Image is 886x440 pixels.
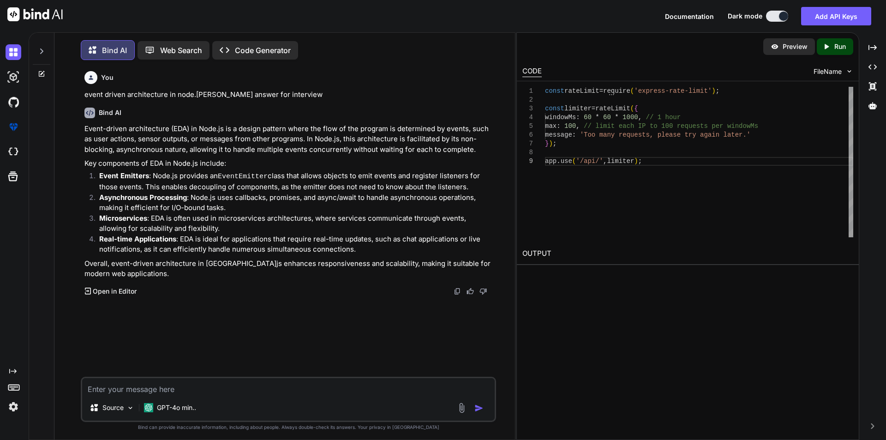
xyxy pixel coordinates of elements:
h2: OUTPUT [517,243,859,265]
p: : EDA is often used in microservices architectures, where services communicate through events, al... [99,213,494,234]
span: Documentation [665,12,714,20]
span: ( [630,87,634,95]
img: githubDark [6,94,21,110]
span: ) [549,140,552,147]
span: max [545,122,557,130]
span: limiter [607,157,634,165]
span: Dark mode [728,12,762,21]
span: 1000 [623,114,638,121]
span: ( [572,157,575,165]
span: // limit each IP to 100 requests per windowMs [584,122,758,130]
p: GPT-4o min.. [157,403,196,412]
div: 9 [522,157,533,166]
span: require [603,87,630,95]
span: limiter [564,105,592,112]
span: { [634,105,638,112]
span: '/api/' [576,157,603,165]
img: cloudideIcon [6,144,21,160]
p: Open in Editor [93,287,137,296]
span: 60 [603,114,611,121]
img: copy [454,288,461,295]
strong: Event Emitters [99,171,149,180]
img: dislike [479,288,487,295]
span: 100 [564,122,576,130]
span: } [545,140,549,147]
span: 60 [584,114,592,121]
span: = [591,105,595,112]
p: : Node.js uses callbacks, promises, and async/await to handle asynchronous operations, making it ... [99,193,494,213]
p: Overall, event-driven architecture in [GEOGRAPHIC_DATA]js enhances responsiveness and scalability... [84,259,494,279]
p: Bind AI [102,45,127,56]
img: preview [771,42,779,51]
h6: Bind AI [99,108,121,117]
span: , [576,122,580,130]
p: Code Generator [235,45,291,56]
p: Bind can provide inaccurate information, including about people. Always double-check its answers.... [81,424,496,431]
img: premium [6,119,21,135]
span: : [576,114,580,121]
span: ; [715,87,719,95]
p: : EDA is ideal for applications that require real-time updates, such as chat applications or live... [99,234,494,255]
img: like [467,288,474,295]
code: EventEmitter [218,173,268,181]
div: CODE [522,66,542,77]
div: 6 [522,131,533,139]
div: 4 [522,113,533,122]
span: = [599,87,603,95]
span: const [545,105,564,112]
span: ) [712,87,715,95]
div: 2 [522,96,533,104]
span: const [545,87,564,95]
span: , [603,157,607,165]
p: event driven architecture in node.[PERSON_NAME] answer for interview [84,90,494,100]
span: rateLimit [595,105,630,112]
span: message [545,131,572,139]
strong: Asynchronous Processing [99,193,187,202]
h6: You [101,73,114,82]
p: Web Search [160,45,202,56]
p: Event-driven architecture (EDA) in Node.js is a design pattern where the flow of the program is d... [84,124,494,155]
img: darkChat [6,44,21,60]
strong: Microservices [99,214,147,223]
span: ) [634,157,638,165]
div: 3 [522,104,533,113]
span: windowMs [545,114,576,121]
div: 5 [522,122,533,131]
img: Bind AI [7,7,63,21]
span: ; [638,157,641,165]
img: GPT-4o mini [144,403,153,412]
span: app [545,157,557,165]
span: ( [630,105,634,112]
span: 'Too many requests, please try again later.' [580,131,750,139]
div: 7 [522,139,533,148]
p: Preview [783,42,808,51]
span: FileName [814,67,842,76]
img: chevron down [845,67,853,75]
div: 1 [522,87,533,96]
span: use [560,157,572,165]
strong: Real-time Applications [99,235,176,243]
span: 'express-rate-limit' [634,87,712,95]
button: Documentation [665,12,714,21]
span: , [638,114,641,121]
button: Add API Keys [801,7,871,25]
p: Source [102,403,124,412]
span: ; [552,140,556,147]
span: . [557,157,560,165]
img: darkAi-studio [6,69,21,85]
img: Pick Models [126,404,134,412]
img: icon [474,404,484,413]
img: attachment [456,403,467,413]
span: : [557,122,560,130]
span: // 1 hour [646,114,681,121]
p: : Node.js provides an class that allows objects to emit events and register listeners for those e... [99,171,494,193]
span: : [572,131,575,139]
span: rateLimit [564,87,599,95]
p: Key components of EDA in Node.js include: [84,158,494,169]
p: Run [834,42,846,51]
img: settings [6,399,21,415]
div: 8 [522,148,533,157]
